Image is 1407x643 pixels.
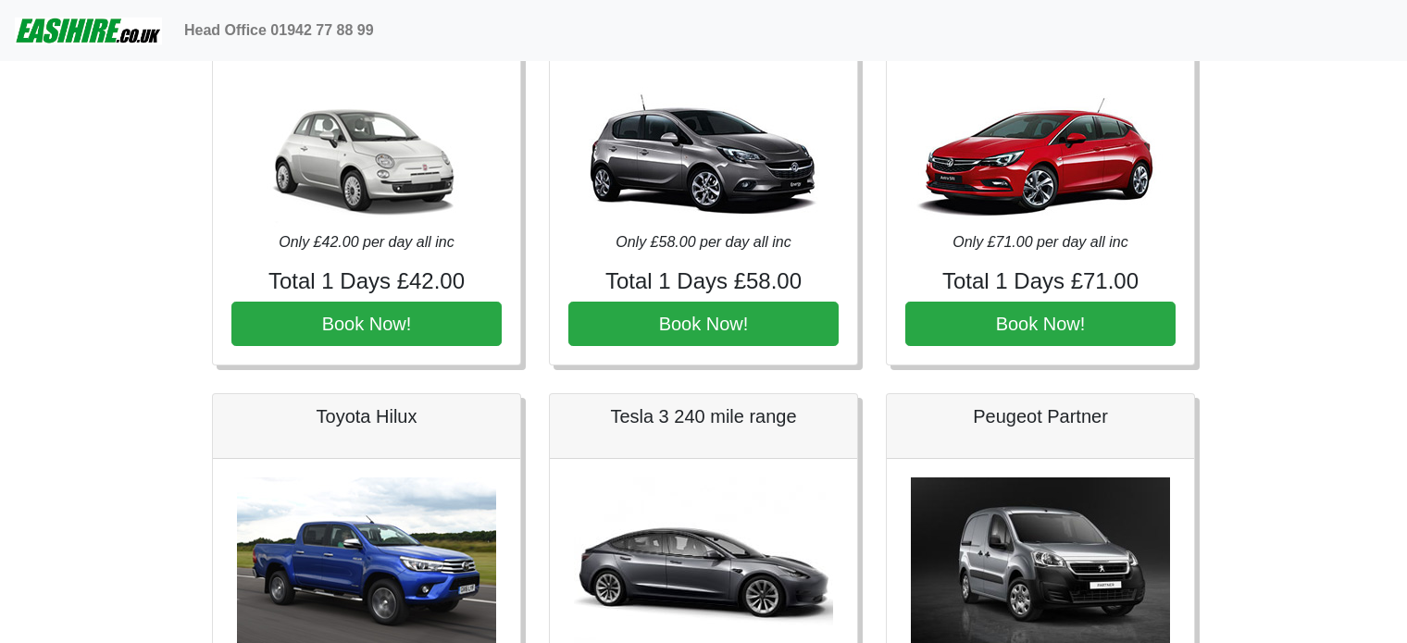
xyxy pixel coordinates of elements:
[177,12,381,49] a: Head Office 01942 77 88 99
[15,12,162,49] img: easihire_logo_small.png
[184,22,374,38] b: Head Office 01942 77 88 99
[231,302,502,346] button: Book Now!
[279,234,454,250] i: Only £42.00 per day all inc
[568,405,839,427] h5: Tesla 3 240 mile range
[953,234,1127,250] i: Only £71.00 per day all inc
[616,234,791,250] i: Only £58.00 per day all inc
[574,65,833,231] img: Vauxhall Corsa Manual
[237,65,496,231] img: Fiat 500 3DR Manual
[905,268,1176,295] h4: Total 1 Days £71.00
[905,405,1176,427] h5: Peugeot Partner
[231,405,502,427] h5: Toyota Hilux
[568,268,839,295] h4: Total 1 Days £58.00
[911,65,1170,231] img: Vauxhall Astra Hatchback Manual
[568,302,839,346] button: Book Now!
[905,302,1176,346] button: Book Now!
[231,268,502,295] h4: Total 1 Days £42.00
